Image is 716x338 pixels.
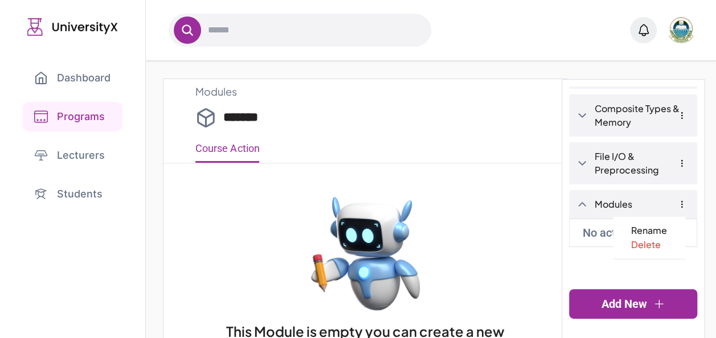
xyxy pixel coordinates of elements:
[195,84,535,100] p: Modules
[23,141,122,170] a: Lecturers
[631,224,667,237] button: Rename
[595,102,690,129] a: Composite Types & Memory
[23,63,122,93] a: Dashboard
[23,179,122,209] a: Students
[23,102,122,131] a: Programs
[631,238,661,252] button: Delete
[195,136,259,163] p: Course Action
[27,18,118,36] img: UniversityX
[595,150,690,177] a: File I/O & Preprocessing
[569,289,697,319] a: Add New
[595,197,690,211] a: Modules
[311,197,420,311] img: bot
